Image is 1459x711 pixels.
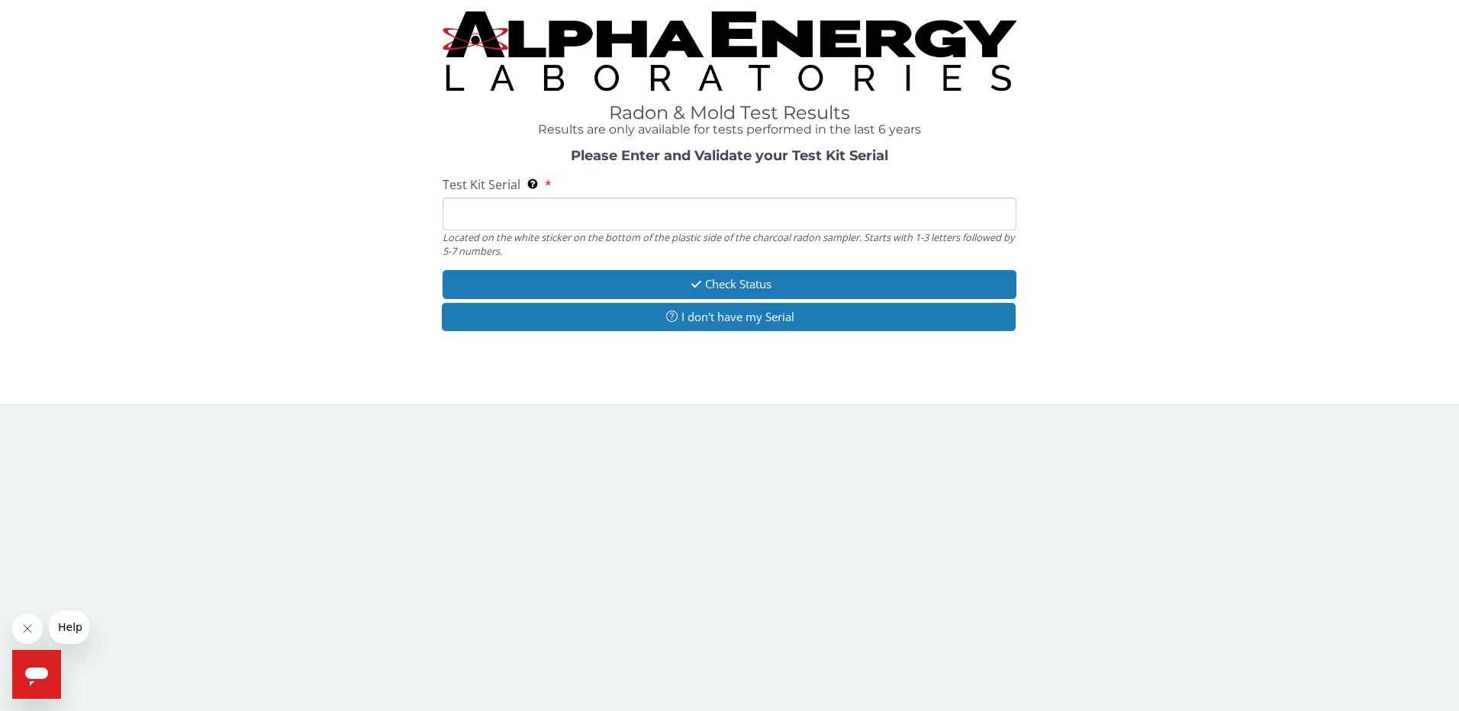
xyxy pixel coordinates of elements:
[443,176,520,193] span: Test Kit Serial
[443,103,1017,123] h1: Radon & Mold Test Results
[571,147,888,164] strong: Please Enter and Validate your Test Kit Serial
[443,11,1017,91] img: TightCrop.jpg
[49,610,89,644] iframe: Message from company
[12,613,43,644] iframe: Close message
[12,650,61,699] iframe: Button to launch messaging window
[443,270,1017,298] button: Check Status
[442,303,1016,331] button: I don't have my Serial
[443,230,1017,259] div: Located on the white sticker on the bottom of the plastic side of the charcoal radon sampler. Sta...
[443,123,1017,137] h4: Results are only available for tests performed in the last 6 years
